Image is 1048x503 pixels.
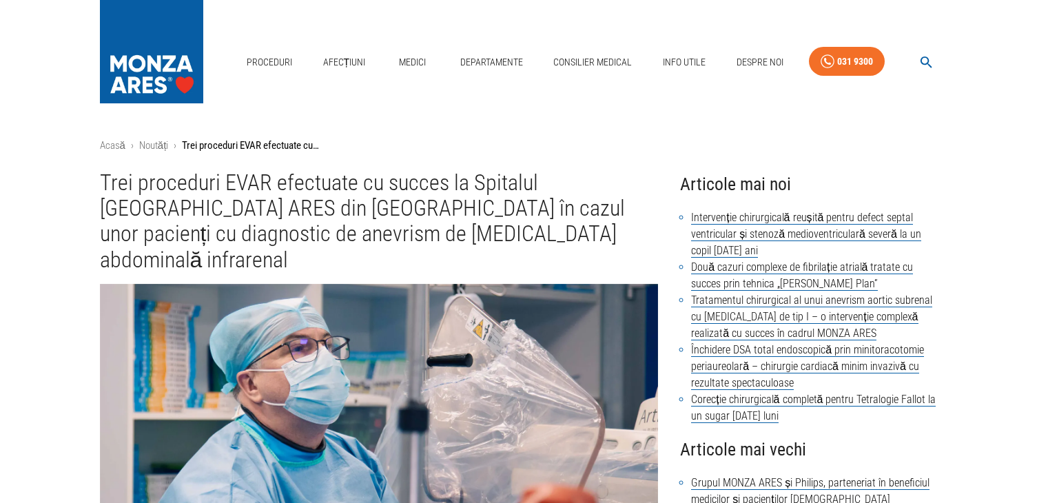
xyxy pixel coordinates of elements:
[182,138,320,154] p: Trei proceduri EVAR efectuate cu succes la Spitalul [GEOGRAPHIC_DATA] ARES din [GEOGRAPHIC_DATA] ...
[691,393,936,423] a: Corecție chirurgicală completă pentru Tetralogie Fallot la un sugar [DATE] luni
[680,435,948,464] h4: Articole mai vechi
[691,294,932,340] a: Tratamentul chirurgical al unui anevrism aortic subrenal cu [MEDICAL_DATA] de tip I – o intervenț...
[657,48,711,76] a: Info Utile
[131,138,134,154] li: ›
[318,48,371,76] a: Afecțiuni
[809,47,885,76] a: 031 9300
[691,260,913,291] a: Două cazuri complexe de fibrilație atrială tratate cu succes prin tehnica „[PERSON_NAME] Plan”
[174,138,176,154] li: ›
[391,48,435,76] a: Medici
[548,48,637,76] a: Consilier Medical
[837,53,873,70] div: 031 9300
[455,48,528,76] a: Departamente
[731,48,789,76] a: Despre Noi
[100,138,949,154] nav: breadcrumb
[100,139,125,152] a: Acasă
[691,211,921,258] a: Intervenție chirurgicală reușită pentru defect septal ventricular și stenoză medioventriculară se...
[139,139,169,152] a: Noutăți
[691,343,924,390] a: Închidere DSA total endoscopică prin minitoracotomie periaureolară – chirurgie cardiacă minim inv...
[680,170,948,198] h4: Articole mai noi
[241,48,298,76] a: Proceduri
[100,170,659,273] h1: Trei proceduri EVAR efectuate cu succes la Spitalul [GEOGRAPHIC_DATA] ARES din [GEOGRAPHIC_DATA] ...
